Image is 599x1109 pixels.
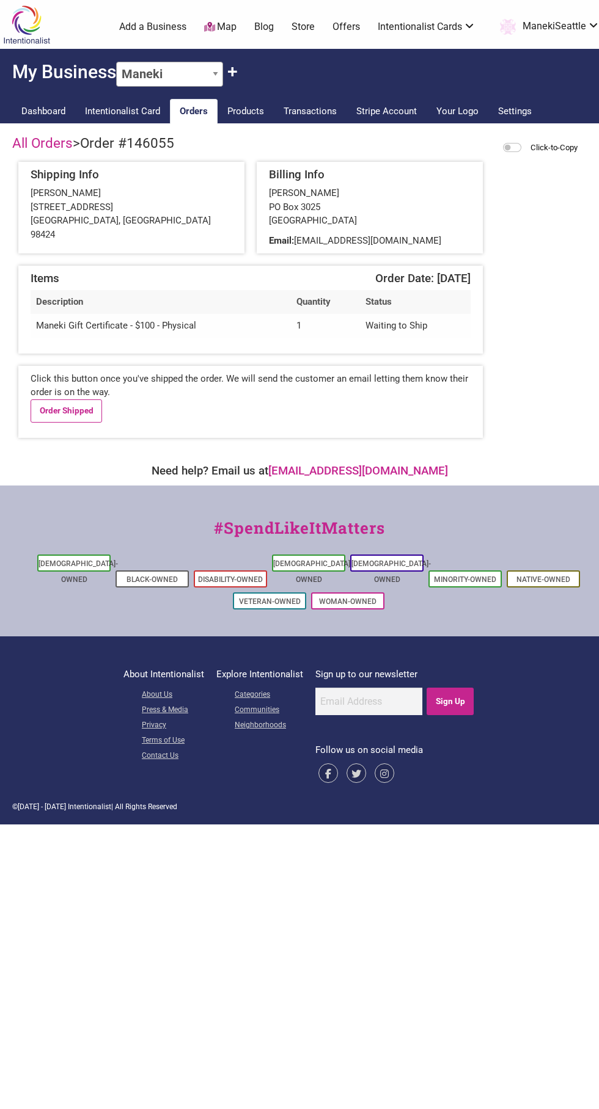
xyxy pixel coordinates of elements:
a: Black-Owned [127,575,178,584]
a: Transactions [274,99,347,124]
input: Sign Up [427,688,474,715]
a: [EMAIL_ADDRESS][DOMAIN_NAME] [268,464,448,478]
a: Communities [235,703,303,718]
td: 1 [290,314,359,338]
a: Add a Business [119,20,186,34]
p: Follow us on social media [315,743,476,757]
h5: Shipping Info [31,168,232,182]
h5: Billing Info [269,168,471,182]
a: [DEMOGRAPHIC_DATA]-Owned [351,559,431,584]
div: © | All Rights Reserved [12,801,587,812]
a: Order Shipped [31,399,102,423]
a: Contact Us [142,749,204,764]
button: Claim Another [227,61,238,83]
a: Woman-Owned [319,597,377,606]
input: Email Address [315,688,422,715]
th: Status [360,290,471,314]
a: Intentionalist Cards [378,20,476,34]
a: Minority-Owned [434,575,496,584]
p: About Intentionalist [123,667,204,682]
a: About Us [142,688,204,703]
a: Dashboard [12,99,75,124]
a: Veteran-Owned [239,597,301,606]
div: Click this button once you've shipped the order. We will send the customer an email letting them ... [18,366,483,438]
a: Orders [170,99,218,124]
th: Quantity [290,290,359,314]
div: [PERSON_NAME] PO Box 3025 [GEOGRAPHIC_DATA] [269,186,471,228]
a: Offers [333,20,360,34]
a: Products [218,99,274,124]
h4: > [12,135,174,151]
a: Your Logo [427,99,488,124]
a: All Orders [12,135,73,151]
span: Intentionalist [68,802,111,811]
a: Store [292,20,315,34]
span: [DATE] - [DATE] [18,802,66,811]
p: Explore Intentionalist [216,667,303,682]
a: Map [204,20,237,34]
a: Privacy [142,718,204,733]
a: Intentionalist Card [75,99,170,124]
a: Settings [488,99,542,124]
a: [DEMOGRAPHIC_DATA]-Owned [273,559,353,584]
a: Press & Media [142,703,204,718]
a: Categories [235,688,303,703]
p: Sign up to our newsletter [315,667,476,682]
a: [DEMOGRAPHIC_DATA]-Owned [39,559,118,584]
label: Click-to-Copy [531,140,578,155]
a: Native-Owned [516,575,570,584]
div: When activated, clicking on any blue dashed outlined area will copy the contents to your clipboard. [515,140,587,155]
span: Order Date: [DATE] [375,272,471,286]
td: Waiting to Ship [360,314,471,338]
a: Stripe Account [347,99,427,124]
th: Description [31,290,290,314]
a: Neighborhoods [235,718,303,733]
span: Order #146055 [80,135,174,151]
a: Blog [254,20,274,34]
span: [EMAIL_ADDRESS][DOMAIN_NAME] [294,235,441,246]
td: Maneki Gift Certificate - $100 - Physical [31,314,290,338]
a: Disability-Owned [198,575,263,584]
div: Need help? Email us at [6,462,593,479]
div: [PERSON_NAME] [STREET_ADDRESS] [GEOGRAPHIC_DATA], [GEOGRAPHIC_DATA] 98424 [31,186,232,241]
span: Items [31,272,59,286]
b: Email: [269,235,294,246]
a: Terms of Use [142,733,204,749]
